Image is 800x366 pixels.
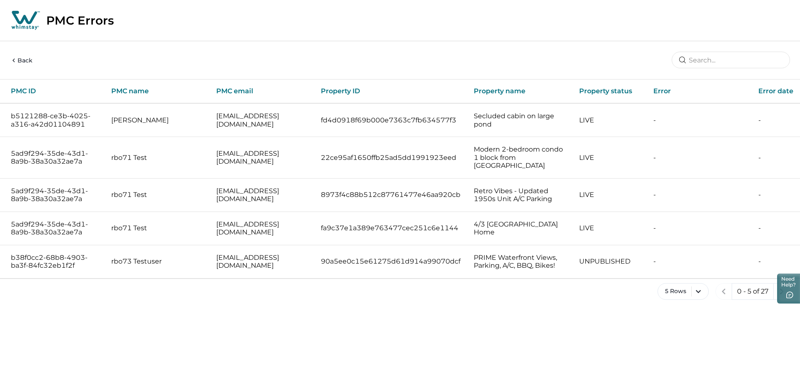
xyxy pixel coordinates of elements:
[216,149,307,166] p: [EMAIL_ADDRESS][DOMAIN_NAME]
[758,154,793,162] p: -
[321,257,460,266] p: 90a5ee0c15e61275d61d914a99070dcf
[737,287,768,296] p: 0 - 5 of 27
[647,80,751,103] th: Error
[210,80,314,103] th: PMC email
[321,116,460,124] p: fd4d0918f69b000e7363c7fb634577f3
[11,254,98,270] p: b38f0cc2-68b8-4903-ba3f-84fc32eb1f2f
[653,257,745,266] p: -
[773,283,790,300] button: next page
[474,112,566,128] p: Secluded cabin on large pond
[653,154,745,162] p: -
[111,224,202,232] p: rbo71 Test
[216,254,307,270] p: [EMAIL_ADDRESS][DOMAIN_NAME]
[758,191,793,199] p: -
[321,154,460,162] p: 22ce95af1650ffb25ad5dd1991923eed
[216,187,307,203] p: [EMAIL_ADDRESS][DOMAIN_NAME]
[321,224,460,232] p: fa9c37e1a389e763477cec251c6e1144
[314,80,467,103] th: Property ID
[579,257,640,266] p: UNPUBLISHED
[467,80,572,103] th: Property name
[11,220,98,237] p: 5ad9f294-35de-43d1-8a9b-38a30a32ae7a
[216,220,307,237] p: [EMAIL_ADDRESS][DOMAIN_NAME]
[579,116,640,124] p: LIVE
[579,154,640,162] p: LIVE
[732,283,774,300] button: 0 - 5 of 27
[653,224,745,232] p: -
[111,257,202,266] p: rbo73 Testuser
[572,80,647,103] th: Property status
[758,257,793,266] p: -
[105,80,209,103] th: PMC name
[579,191,640,199] p: LIVE
[11,112,98,128] p: b5121288-ce3b-4025-a316-a42d01104891
[657,283,709,300] button: 5 Rows
[579,224,640,232] p: LIVE
[111,116,202,124] p: [PERSON_NAME]
[653,191,745,199] p: -
[474,145,566,170] p: Modern 2-bedroom condo 1 block from [GEOGRAPHIC_DATA]
[10,56,32,65] button: Back
[11,149,98,166] p: 5ad9f294-35de-43d1-8a9b-38a30a32ae7a
[752,80,800,103] th: Error date
[715,283,732,300] button: previous page
[758,224,793,232] p: -
[474,254,566,270] p: PRIME Waterfront Views, Parking, A/C, BBQ, Bikes!
[11,187,98,203] p: 5ad9f294-35de-43d1-8a9b-38a30a32ae7a
[474,187,566,203] p: Retro Vibes - Updated 1950s Unit A/C Parking
[672,52,790,68] input: Search...
[474,220,566,237] p: 4/3 [GEOGRAPHIC_DATA] Home
[111,154,202,162] p: rbo71 Test
[653,116,745,124] p: -
[46,13,114,27] p: PMC Errors
[758,116,793,124] p: -
[321,191,460,199] p: 8973f4c88b512c87761477e46aa920cb
[216,112,307,128] p: [EMAIL_ADDRESS][DOMAIN_NAME]
[111,191,202,199] p: rbo71 Test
